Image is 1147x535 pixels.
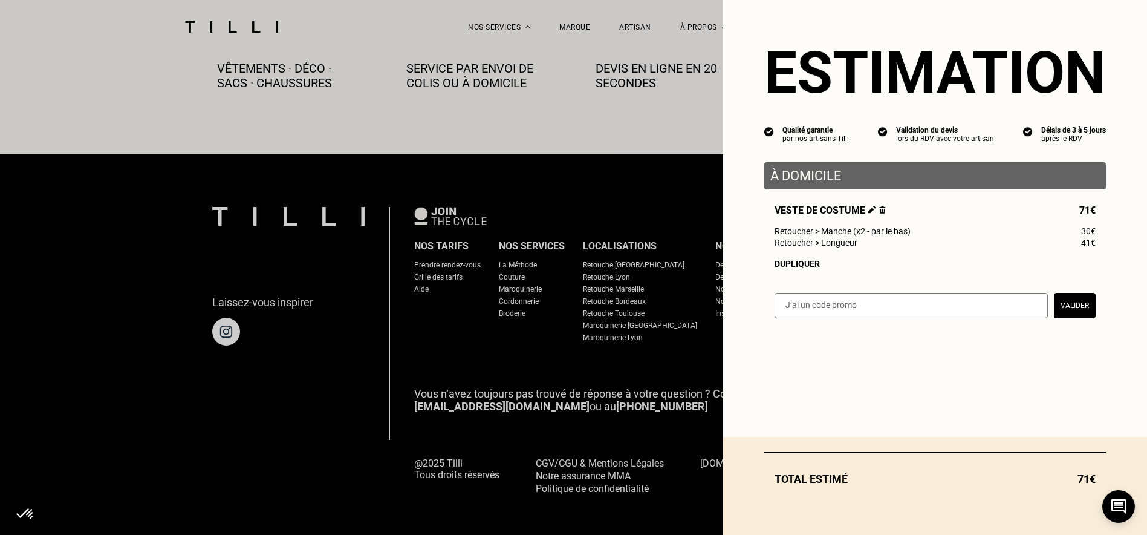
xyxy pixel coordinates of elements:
[1041,126,1106,134] div: Délais de 3 à 5 jours
[775,238,857,248] span: Retoucher > Longueur
[1023,126,1033,137] img: icon list info
[775,205,886,216] span: Veste de costume
[1054,293,1096,318] button: Valider
[775,259,1096,269] div: Dupliquer
[1081,238,1096,248] span: 41€
[764,473,1106,485] div: Total estimé
[1041,134,1106,143] div: après le RDV
[879,206,886,214] img: Supprimer
[764,39,1106,107] section: Estimation
[1077,473,1096,485] span: 71€
[896,126,994,134] div: Validation du devis
[878,126,888,137] img: icon list info
[1081,226,1096,236] span: 30€
[775,226,911,236] span: Retoucher > Manche (x2 - par le bas)
[896,134,994,143] div: lors du RDV avec votre artisan
[782,134,849,143] div: par nos artisans Tilli
[868,206,876,214] img: Éditer
[770,168,1100,183] p: À domicile
[782,126,849,134] div: Qualité garantie
[1079,205,1096,216] span: 71€
[775,293,1048,318] input: J‘ai un code promo
[764,126,774,137] img: icon list info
